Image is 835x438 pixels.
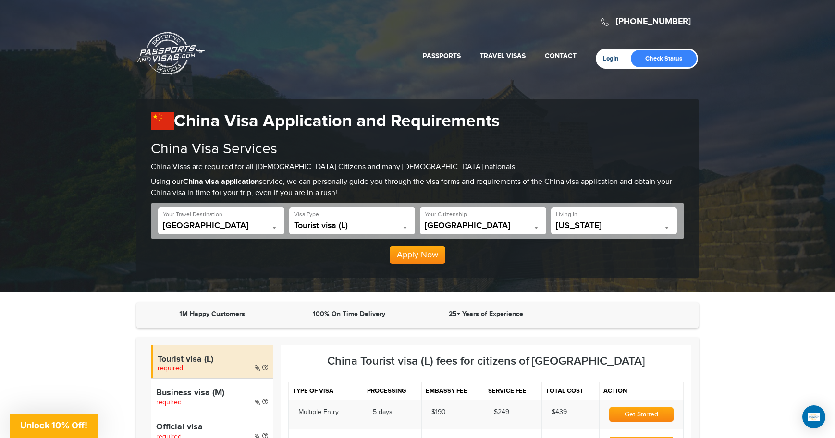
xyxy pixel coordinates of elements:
[163,221,280,234] span: China
[156,423,268,432] h4: Official visa
[431,408,446,416] span: $190
[294,210,319,219] label: Visa Type
[609,407,674,422] button: Get Started
[137,32,205,75] a: Passports & [DOMAIN_NAME]
[313,310,385,318] strong: 100% On Time Delivery
[183,177,259,186] strong: China visa application
[422,382,484,400] th: Embassy fee
[556,221,673,231] span: Washington
[298,408,339,416] span: Multiple Entry
[294,221,411,234] span: Tourist visa (L)
[616,16,691,27] a: [PHONE_NUMBER]
[425,221,541,234] span: United States
[151,177,684,199] p: Using our service, we can personally guide you through the visa forms and requirements of the Chi...
[545,52,577,60] a: Contact
[542,382,599,400] th: Total cost
[390,246,445,264] button: Apply Now
[599,382,683,400] th: Action
[373,408,393,416] span: 5 days
[163,210,222,219] label: Your Travel Destination
[156,399,182,406] span: required
[158,365,183,372] span: required
[552,408,567,416] span: $439
[556,221,673,234] span: Washington
[631,50,697,67] a: Check Status
[10,414,98,438] div: Unlock 10% Off!
[163,221,280,231] span: China
[158,355,268,365] h4: Tourist visa (L)
[484,382,542,400] th: Service fee
[480,52,526,60] a: Travel Visas
[603,55,626,62] a: Login
[151,141,684,157] h2: China Visa Services
[179,310,245,318] strong: 1M Happy Customers
[151,111,684,132] h1: China Visa Application and Requirements
[156,389,268,398] h4: Business visa (M)
[449,310,523,318] strong: 25+ Years of Experience
[423,52,461,60] a: Passports
[557,309,689,321] iframe: Customer reviews powered by Trustpilot
[289,382,363,400] th: Type of visa
[425,210,467,219] label: Your Citizenship
[494,408,509,416] span: $249
[609,411,674,418] a: Get Started
[294,221,411,231] span: Tourist visa (L)
[151,162,684,173] p: China Visas are required for all [DEMOGRAPHIC_DATA] Citizens and many [DEMOGRAPHIC_DATA] nationals.
[363,382,422,400] th: Processing
[802,405,825,428] div: Open Intercom Messenger
[288,355,684,367] h3: China Tourist visa (L) fees for citizens of [GEOGRAPHIC_DATA]
[556,210,577,219] label: Living In
[20,420,87,430] span: Unlock 10% Off!
[425,221,541,231] span: United States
